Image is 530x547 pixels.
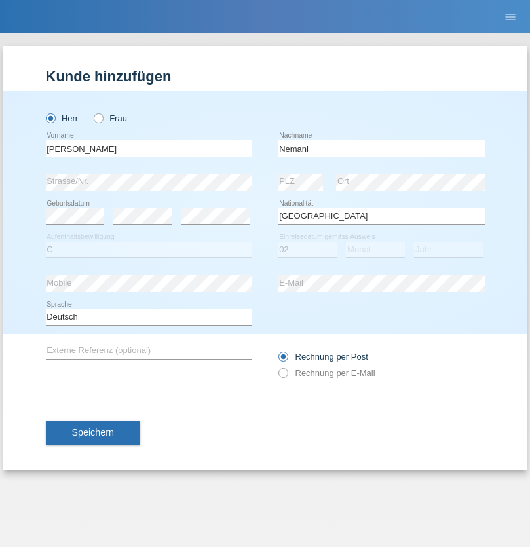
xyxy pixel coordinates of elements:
label: Rechnung per E-Mail [278,368,375,378]
a: menu [497,12,523,20]
input: Herr [46,113,54,122]
label: Frau [94,113,127,123]
label: Herr [46,113,79,123]
label: Rechnung per Post [278,352,368,362]
h1: Kunde hinzufügen [46,68,485,85]
button: Speichern [46,421,140,445]
input: Frau [94,113,102,122]
i: menu [504,10,517,24]
input: Rechnung per E-Mail [278,368,287,385]
input: Rechnung per Post [278,352,287,368]
span: Speichern [72,427,114,438]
